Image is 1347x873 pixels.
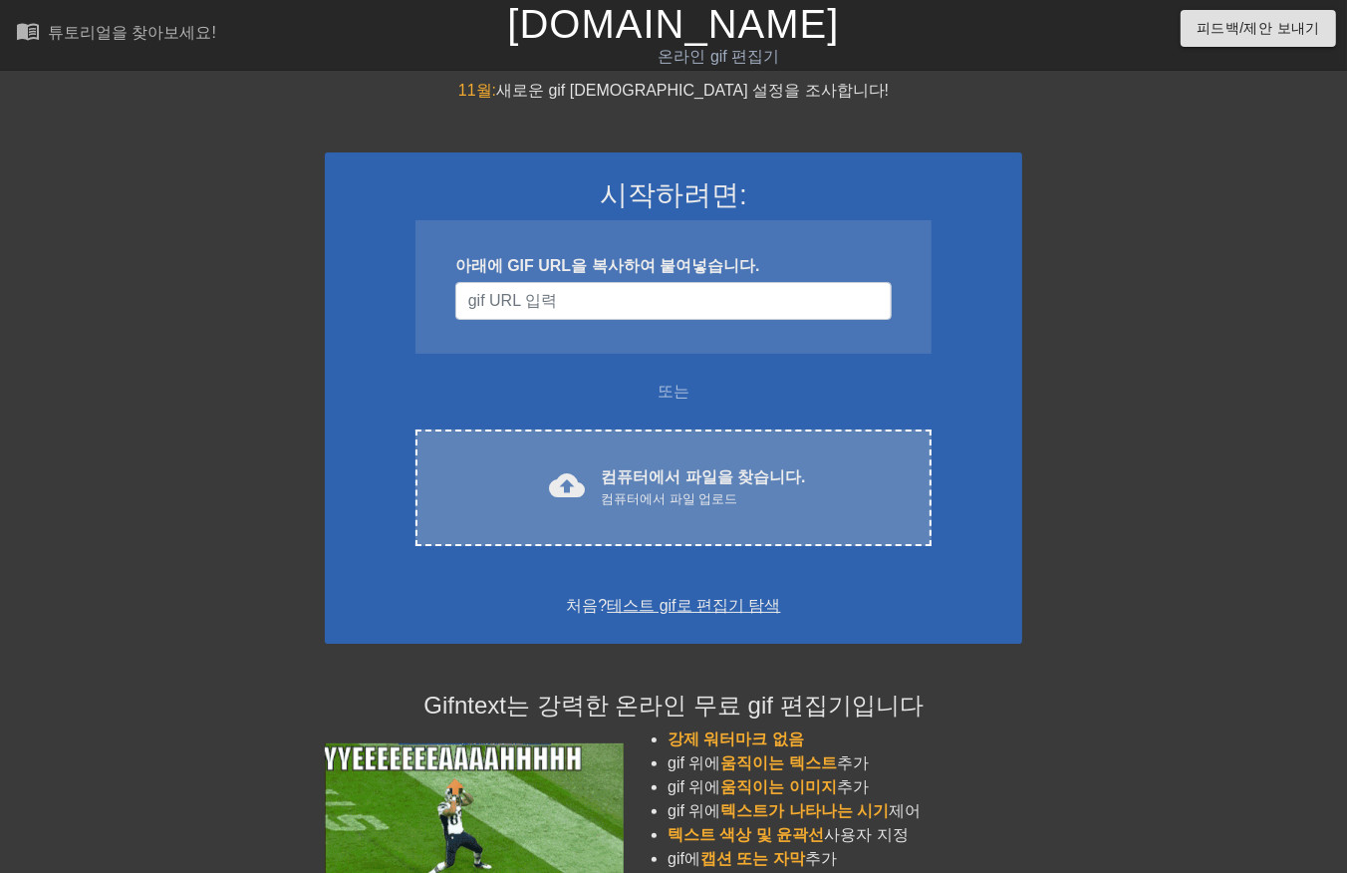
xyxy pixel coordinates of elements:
[668,823,1022,847] li: 사용자 지정
[1197,16,1320,41] span: 피드백/제안 보내기
[668,847,1022,871] li: gif에 추가
[351,178,996,212] h3: 시작하려면:
[668,751,1022,775] li: gif 위에 추가
[549,467,585,503] span: cloud_upload
[668,826,824,843] span: 텍스트 색상 및 윤곽선
[721,778,837,795] span: 움직이는 이미지
[668,775,1022,799] li: gif 위에 추가
[325,692,1022,721] h4: Gifntext는 강력한 온라인 무료 gif 편집기입니다
[351,594,996,618] div: 처음?
[668,730,804,747] span: 강제 워터마크 없음
[377,380,970,404] div: 또는
[48,24,216,41] div: 튜토리얼을 찾아보세요!
[507,2,839,46] a: [DOMAIN_NAME]
[16,19,40,43] span: menu_book
[325,79,1022,103] div: 새로운 gif [DEMOGRAPHIC_DATA] 설정을 조사합니다!
[601,468,805,485] font: 컴퓨터에서 파일을 찾습니다.
[668,799,1022,823] li: gif 위에 제어
[721,754,837,771] span: 움직이는 텍스트
[455,254,892,278] div: 아래에 GIF URL을 복사하여 붙여넣습니다.
[721,802,890,819] span: 텍스트가 나타나는 시기
[459,45,979,69] div: 온라인 gif 편집기
[458,82,496,99] span: 11월:
[455,282,892,320] input: 사용자 이름
[601,489,805,509] div: 컴퓨터에서 파일 업로드
[700,850,805,867] span: 캡션 또는 자막
[16,19,216,50] a: 튜토리얼을 찾아보세요!
[607,597,780,614] a: 테스트 gif로 편집기 탐색
[1181,10,1336,47] button: 피드백/제안 보내기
